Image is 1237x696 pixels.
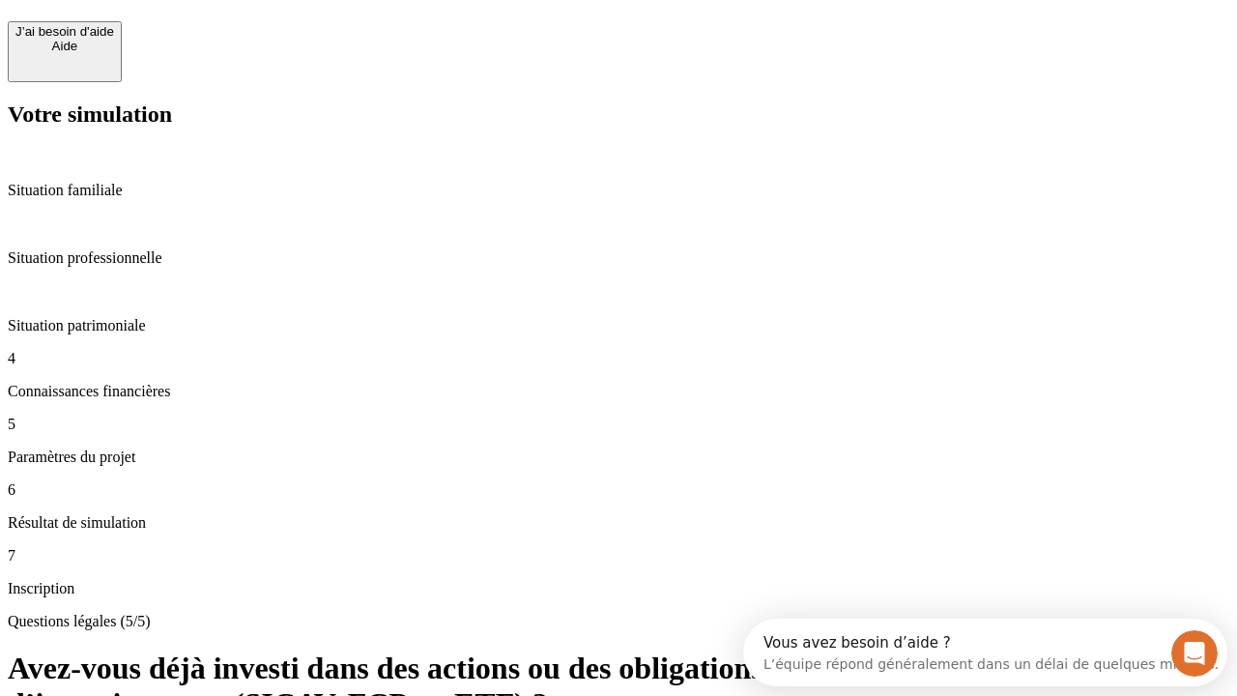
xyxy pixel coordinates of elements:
[8,350,1229,367] p: 4
[8,101,1229,128] h2: Votre simulation
[8,547,1229,565] p: 7
[8,613,1229,630] p: Questions légales (5/5)
[8,317,1229,334] p: Situation patrimoniale
[8,514,1229,532] p: Résultat de simulation
[20,32,475,52] div: L’équipe répond généralement dans un délai de quelques minutes.
[1171,630,1218,677] iframe: Intercom live chat
[8,21,122,82] button: J’ai besoin d'aideAide
[8,8,532,61] div: Ouvrir le Messenger Intercom
[8,416,1229,433] p: 5
[8,481,1229,499] p: 6
[20,16,475,32] div: Vous avez besoin d’aide ?
[15,24,114,39] div: J’ai besoin d'aide
[15,39,114,53] div: Aide
[8,182,1229,199] p: Situation familiale
[8,249,1229,267] p: Situation professionnelle
[8,580,1229,597] p: Inscription
[8,383,1229,400] p: Connaissances financières
[743,619,1227,686] iframe: Intercom live chat discovery launcher
[8,449,1229,466] p: Paramètres du projet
